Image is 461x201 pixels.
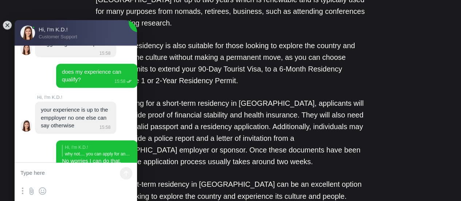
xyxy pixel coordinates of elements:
[20,120,32,132] jdiv: Hi, I'm K.D.!
[65,150,132,156] jdiv: why not.... you can apply for any job but what i am suggesting is easiest path
[56,64,137,88] jdiv: 28.08.25 15:58:08
[41,25,110,46] jdiv: why not.... you can apply for any job but what i am suggesting is easiest path
[97,51,110,56] jdiv: 15:58
[65,145,132,150] jdiv: Hi, I'm K.D.!
[37,94,132,100] jdiv: Hi, I'm K.D.!
[96,40,366,86] p: Short-term residency is also suitable for those looking to explore the country and experience the...
[35,102,116,134] jdiv: 28.08.25 15:58:21
[20,43,32,55] jdiv: Hi, I'm K.D.!
[96,97,366,167] p: When applying for a short-term residency in [GEOGRAPHIC_DATA], applicants will need to provide pr...
[112,79,132,84] jdiv: 15:58
[41,107,109,128] jdiv: your experience is up to the empployer no one else can say otherwise
[62,69,123,82] jdiv: does my experience can qualify?
[62,158,121,164] jdiv: No worries I can do that.
[56,140,137,174] jdiv: 28.08.25 15:58:21
[97,125,110,130] jdiv: 15:58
